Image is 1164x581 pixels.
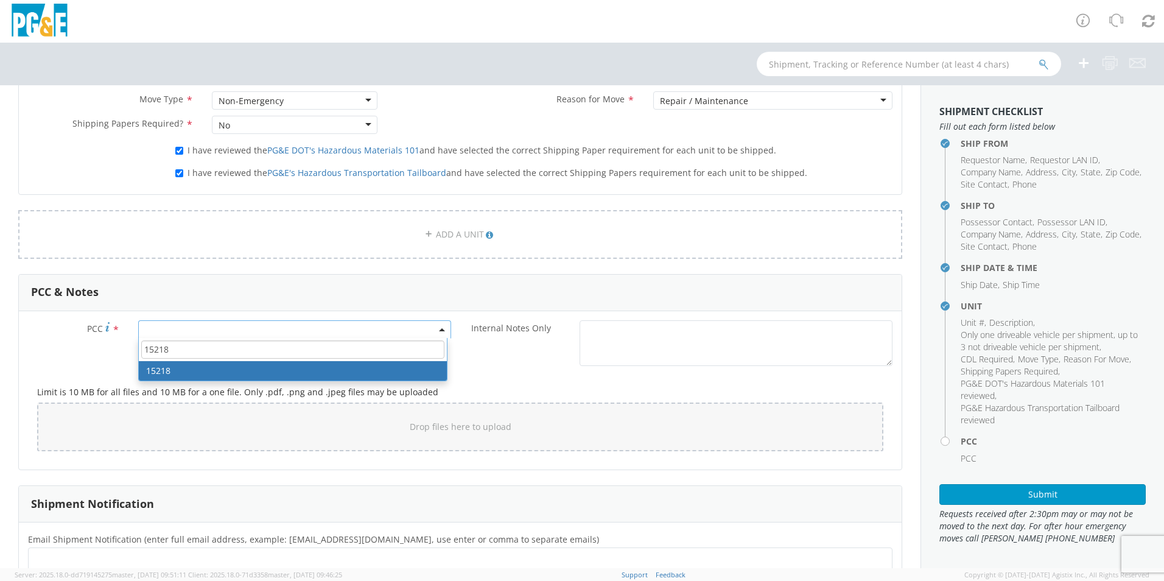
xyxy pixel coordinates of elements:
[1026,166,1057,178] span: Address
[410,421,511,432] span: Drop files here to upload
[961,216,1034,228] li: ,
[1030,154,1098,166] span: Requestor LAN ID
[622,570,648,579] a: Support
[219,95,284,107] div: Non-Emergency
[961,228,1023,241] li: ,
[939,484,1146,505] button: Submit
[31,286,99,298] h3: PCC & Notes
[72,118,183,129] span: Shipping Papers Required?
[961,154,1025,166] span: Requestor Name
[660,95,748,107] div: Repair / Maintenance
[1018,353,1061,365] li: ,
[1012,178,1037,190] span: Phone
[961,178,1008,190] span: Site Contact
[188,167,807,178] span: I have reviewed the and have selected the correct Shipping Papers requirement for each unit to be...
[1106,166,1140,178] span: Zip Code
[1081,228,1101,240] span: State
[1081,166,1101,178] span: State
[939,105,1043,118] strong: Shipment Checklist
[139,361,447,381] li: 15218
[1064,353,1129,365] span: Reason For Move
[188,570,342,579] span: Client: 2025.18.0-71d3358
[31,498,154,510] h3: Shipment Notification
[18,210,902,259] a: ADD A UNIT
[1081,228,1103,241] li: ,
[989,317,1035,329] li: ,
[961,279,998,290] span: Ship Date
[1018,353,1059,365] span: Move Type
[37,387,883,396] h5: Limit is 10 MB for all files and 10 MB for a one file. Only .pdf, .png and .jpeg files may be upl...
[1081,166,1103,178] li: ,
[961,402,1120,426] span: PG&E Hazardous Transportation Tailboard reviewed
[961,378,1143,402] li: ,
[961,263,1146,272] h4: Ship Date & Time
[175,169,183,177] input: I have reviewed thePG&E's Hazardous Transportation Tailboardand have selected the correct Shippin...
[961,317,984,328] span: Unit #
[9,4,70,40] img: pge-logo-06675f144f4cfa6a6814.png
[139,93,183,105] span: Move Type
[961,317,986,329] li: ,
[267,144,419,156] a: PG&E DOT's Hazardous Materials 101
[15,570,186,579] span: Server: 2025.18.0-dd719145275
[1012,241,1037,252] span: Phone
[1062,228,1078,241] li: ,
[961,241,1009,253] li: ,
[939,121,1146,133] span: Fill out each form listed below
[1106,228,1141,241] li: ,
[961,437,1146,446] h4: PCC
[989,317,1033,328] span: Description
[961,154,1027,166] li: ,
[188,144,776,156] span: I have reviewed the and have selected the correct Shipping Paper requirement for each unit to be ...
[1106,228,1140,240] span: Zip Code
[964,570,1149,580] span: Copyright © [DATE]-[DATE] Agistix Inc., All Rights Reserved
[1003,279,1040,290] span: Ship Time
[28,533,599,545] span: Email Shipment Notification (enter full email address, example: jdoe01@agistix.com, use enter or ...
[961,329,1138,353] span: Only one driveable vehicle per shipment, up to 3 not driveable vehicle per shipment
[656,570,685,579] a: Feedback
[961,166,1021,178] span: Company Name
[267,167,446,178] a: PG&E's Hazardous Transportation Tailboard
[961,353,1015,365] li: ,
[961,301,1146,311] h4: Unit
[961,241,1008,252] span: Site Contact
[961,166,1023,178] li: ,
[939,508,1146,544] span: Requests received after 2:30pm may or may not be moved to the next day. For after hour emergency ...
[757,52,1061,76] input: Shipment, Tracking or Reference Number (at least 4 chars)
[112,570,186,579] span: master, [DATE] 09:51:11
[961,228,1021,240] span: Company Name
[1030,154,1100,166] li: ,
[556,93,625,105] span: Reason for Move
[219,119,230,132] div: No
[961,365,1060,378] li: ,
[1062,228,1076,240] span: City
[1037,216,1107,228] li: ,
[1106,166,1141,178] li: ,
[1026,228,1059,241] li: ,
[961,216,1033,228] span: Possessor Contact
[1064,353,1131,365] li: ,
[87,323,103,334] span: PCC
[471,322,551,334] span: Internal Notes Only
[961,378,1105,401] span: PG&E DOT's Hazardous Materials 101 reviewed
[961,201,1146,210] h4: Ship To
[268,570,342,579] span: master, [DATE] 09:46:25
[961,452,976,464] span: PCC
[1037,216,1106,228] span: Possessor LAN ID
[961,365,1058,377] span: Shipping Papers Required
[961,329,1143,353] li: ,
[961,178,1009,191] li: ,
[1026,228,1057,240] span: Address
[961,139,1146,148] h4: Ship From
[1026,166,1059,178] li: ,
[175,147,183,155] input: I have reviewed thePG&E DOT's Hazardous Materials 101and have selected the correct Shipping Paper...
[961,353,1013,365] span: CDL Required
[1062,166,1078,178] li: ,
[1062,166,1076,178] span: City
[961,279,1000,291] li: ,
